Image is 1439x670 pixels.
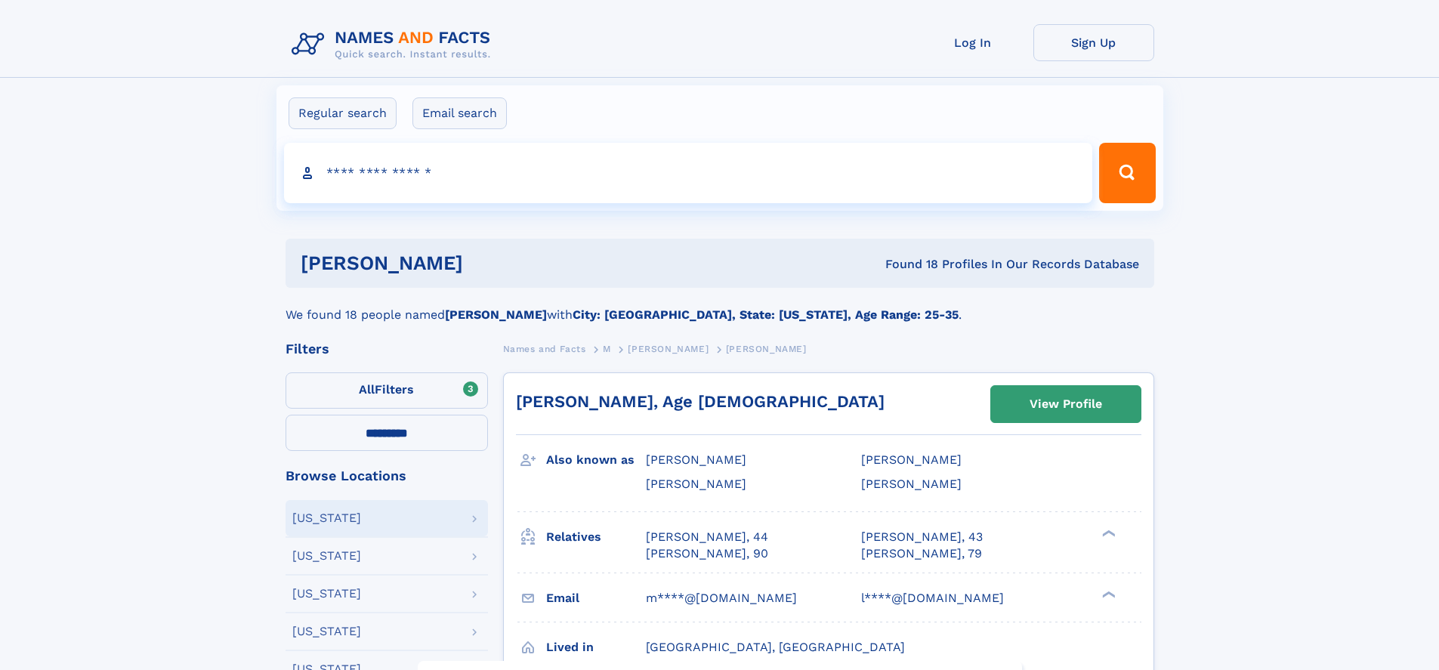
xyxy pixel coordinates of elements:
[1098,528,1116,538] div: ❯
[1030,387,1102,421] div: View Profile
[412,97,507,129] label: Email search
[603,339,611,358] a: M
[546,585,646,611] h3: Email
[646,640,905,654] span: [GEOGRAPHIC_DATA], [GEOGRAPHIC_DATA]
[912,24,1033,61] a: Log In
[292,550,361,562] div: [US_STATE]
[516,392,885,411] a: [PERSON_NAME], Age [DEMOGRAPHIC_DATA]
[301,254,675,273] h1: [PERSON_NAME]
[286,342,488,356] div: Filters
[573,307,959,322] b: City: [GEOGRAPHIC_DATA], State: [US_STATE], Age Range: 25-35
[861,452,962,467] span: [PERSON_NAME]
[646,545,768,562] a: [PERSON_NAME], 90
[1033,24,1154,61] a: Sign Up
[991,386,1141,422] a: View Profile
[292,512,361,524] div: [US_STATE]
[861,529,983,545] a: [PERSON_NAME], 43
[503,339,586,358] a: Names and Facts
[284,143,1093,203] input: search input
[546,634,646,660] h3: Lived in
[546,447,646,473] h3: Also known as
[1098,589,1116,599] div: ❯
[726,344,807,354] span: [PERSON_NAME]
[1099,143,1155,203] button: Search Button
[286,469,488,483] div: Browse Locations
[445,307,547,322] b: [PERSON_NAME]
[292,625,361,638] div: [US_STATE]
[603,344,611,354] span: M
[289,97,397,129] label: Regular search
[646,452,746,467] span: [PERSON_NAME]
[861,545,982,562] a: [PERSON_NAME], 79
[674,256,1139,273] div: Found 18 Profiles In Our Records Database
[646,477,746,491] span: [PERSON_NAME]
[292,588,361,600] div: [US_STATE]
[861,477,962,491] span: [PERSON_NAME]
[359,382,375,397] span: All
[628,344,709,354] span: [PERSON_NAME]
[286,24,503,65] img: Logo Names and Facts
[286,288,1154,324] div: We found 18 people named with .
[546,524,646,550] h3: Relatives
[628,339,709,358] a: [PERSON_NAME]
[646,529,768,545] a: [PERSON_NAME], 44
[286,372,488,409] label: Filters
